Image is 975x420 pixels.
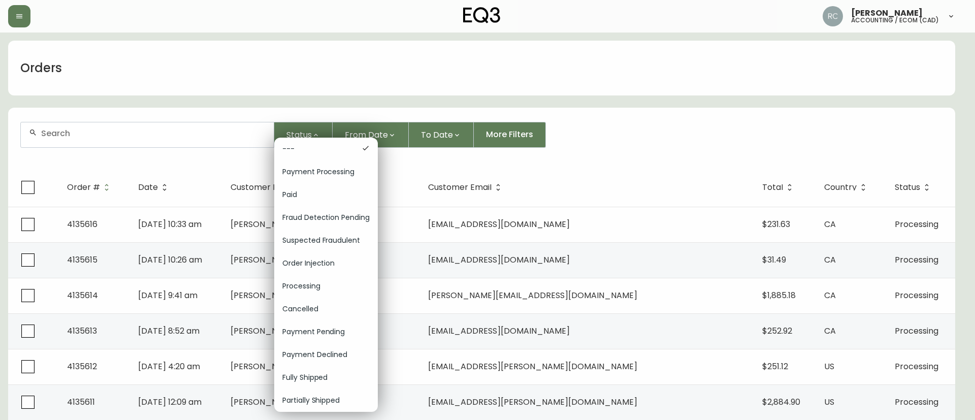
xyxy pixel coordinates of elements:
[282,258,370,269] span: Order Injection
[274,183,378,206] div: Paid
[282,281,370,292] span: Processing
[274,229,378,252] div: Suspected Fraudulent
[274,343,378,366] div: Payment Declined
[282,395,370,406] span: Partially Shipped
[282,167,370,177] span: Payment Processing
[282,327,370,337] span: Payment Pending
[282,144,353,154] span: ---
[274,252,378,275] div: Order Injection
[274,206,378,229] div: Fraud Detection Pending
[274,160,378,183] div: Payment Processing
[274,298,378,320] div: Cancelled
[282,372,370,383] span: Fully Shipped
[274,320,378,343] div: Payment Pending
[282,235,370,246] span: Suspected Fraudulent
[274,138,378,160] div: ---
[274,389,378,412] div: Partially Shipped
[274,366,378,389] div: Fully Shipped
[274,275,378,298] div: Processing
[282,304,370,314] span: Cancelled
[282,189,370,200] span: Paid
[282,212,370,223] span: Fraud Detection Pending
[282,349,370,360] span: Payment Declined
